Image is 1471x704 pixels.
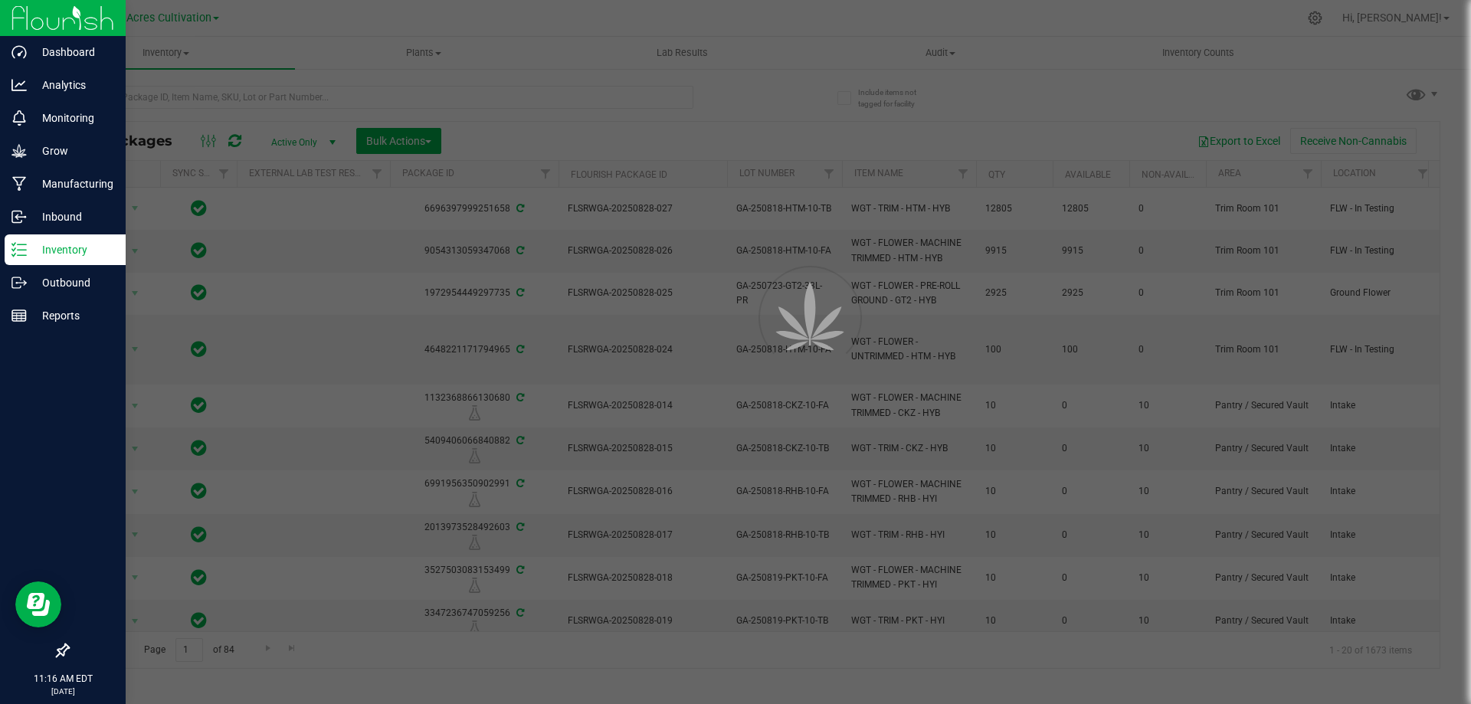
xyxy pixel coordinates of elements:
inline-svg: Inbound [11,209,27,224]
inline-svg: Manufacturing [11,176,27,192]
p: [DATE] [7,686,119,697]
p: Analytics [27,76,119,94]
p: 11:16 AM EDT [7,672,119,686]
p: Outbound [27,273,119,292]
inline-svg: Grow [11,143,27,159]
inline-svg: Reports [11,308,27,323]
p: Inbound [27,208,119,226]
p: Grow [27,142,119,160]
inline-svg: Dashboard [11,44,27,60]
p: Inventory [27,241,119,259]
p: Manufacturing [27,175,119,193]
p: Reports [27,306,119,325]
p: Monitoring [27,109,119,127]
iframe: Resource center [15,581,61,627]
inline-svg: Inventory [11,242,27,257]
inline-svg: Analytics [11,77,27,93]
inline-svg: Monitoring [11,110,27,126]
inline-svg: Outbound [11,275,27,290]
p: Dashboard [27,43,119,61]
